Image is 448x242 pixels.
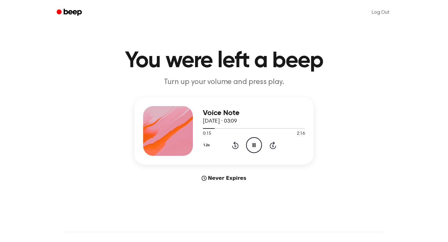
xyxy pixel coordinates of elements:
a: Beep [52,7,87,19]
p: Turn up your volume and press play. [105,77,343,87]
div: Never Expires [134,175,314,182]
span: 0:15 [203,131,211,137]
span: 2:16 [297,131,305,137]
button: 1.2x [203,140,212,151]
a: Log Out [366,5,396,20]
h1: You were left a beep [65,50,383,72]
span: [DATE] · 03:09 [203,119,237,124]
h3: Voice Note [203,109,305,117]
